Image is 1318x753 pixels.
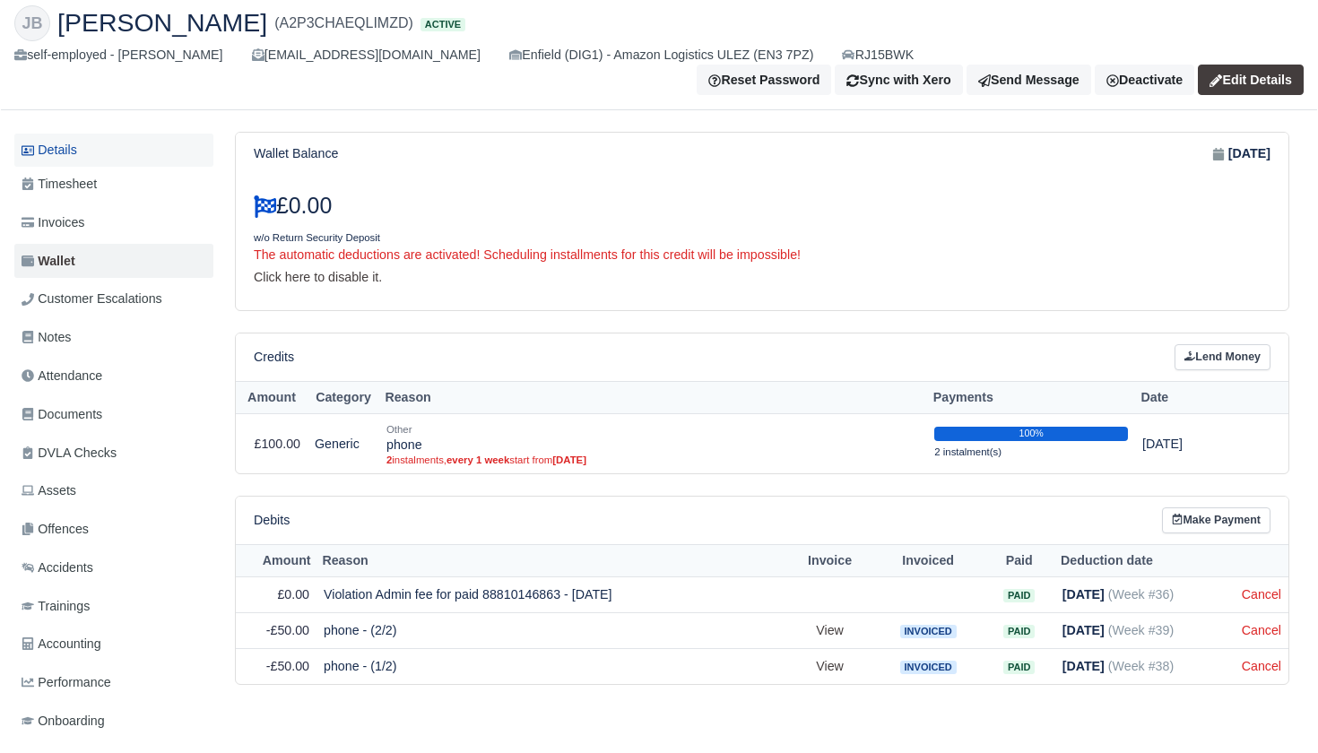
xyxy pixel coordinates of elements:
h6: Credits [254,350,294,365]
span: Invoices [22,212,84,233]
th: Reason [316,544,787,577]
span: DVLA Checks [22,443,117,463]
span: [PERSON_NAME] [57,10,267,35]
span: Accidents [22,558,93,578]
th: Date [1135,381,1252,414]
span: Accounting [22,634,101,654]
iframe: Chat Widget [1228,667,1318,753]
a: Lend Money [1175,344,1270,370]
h6: Debits [254,513,290,528]
th: Reason [379,381,927,414]
a: Accounting [14,627,213,662]
td: £100.00 [236,414,308,473]
button: Sync with Xero [835,65,962,95]
span: Documents [22,404,102,425]
a: Deactivate [1095,65,1194,95]
span: £0.00 [277,587,309,602]
span: Invoiced [900,661,957,674]
a: DVLA Checks [14,436,213,471]
strong: every 1 week [447,454,509,465]
span: Paid [1003,661,1035,674]
td: phone - (1/2) [316,648,787,683]
h6: Wallet Balance [254,146,338,161]
th: Paid [984,544,1055,577]
span: Invoiced [900,625,957,638]
th: Invoiced [873,544,984,577]
a: Click here to disable it. [254,270,382,284]
span: Notes [22,327,71,348]
span: Assets [22,480,76,501]
h6: The automatic deductions are activated! Scheduling installments for this credit will be impossible! [254,247,1270,263]
span: Timesheet [22,174,97,195]
span: (Week #36) [1108,587,1174,602]
div: self-employed - [PERSON_NAME] [14,45,223,65]
th: Payments [927,381,1135,414]
span: (Week #39) [1108,623,1174,637]
td: Generic [308,414,379,473]
strong: [DATE] [1062,659,1105,673]
span: Active [421,18,465,31]
small: w/o Return Security Deposit [254,232,380,243]
button: Reset Password [697,65,831,95]
a: Cancel [1242,623,1281,637]
span: Paid [1003,589,1035,602]
span: (A2P3CHAEQLIMZD) [274,13,413,34]
strong: 2 [386,454,392,465]
a: Attendance [14,359,213,394]
a: Invoices [14,205,213,240]
td: [DATE] [1135,414,1252,473]
strong: [DATE] [1062,623,1105,637]
a: Customer Escalations [14,281,213,316]
div: Enfield (DIG1) - Amazon Logistics ULEZ (EN3 7PZ) [509,45,813,65]
th: Category [308,381,379,414]
th: Deduction date [1055,544,1235,577]
a: View [816,623,844,637]
span: Performance [22,672,111,693]
div: [EMAIL_ADDRESS][DOMAIN_NAME] [252,45,481,65]
small: 2 instalment(s) [934,446,1002,457]
a: Assets [14,473,213,508]
a: Onboarding [14,704,213,739]
a: Cancel [1242,587,1281,602]
a: Accidents [14,550,213,585]
span: -£50.00 [266,623,309,637]
strong: [DATE] [1062,587,1105,602]
span: Onboarding [22,711,105,731]
a: Offences [14,512,213,547]
a: Details [14,134,213,167]
td: phone [379,414,927,473]
span: Offences [22,519,89,540]
strong: [DATE] [552,454,586,465]
a: Timesheet [14,167,213,202]
span: Trainings [22,596,90,617]
td: Violation Admin fee for paid 88810146863 - [DATE] [316,577,787,613]
a: RJ15BWK [842,45,914,65]
a: Cancel [1242,659,1281,673]
a: Edit Details [1198,65,1304,95]
div: JB [14,5,50,41]
span: Attendance [22,366,102,386]
a: Make Payment [1162,507,1270,533]
small: instalments, start from [386,454,920,466]
small: Other [386,424,412,435]
a: Notes [14,320,213,355]
a: Performance [14,665,213,700]
a: Wallet [14,244,213,279]
strong: [DATE] [1228,143,1270,164]
a: Send Message [967,65,1091,95]
th: Amount [236,544,316,577]
th: Invoice [787,544,873,577]
h3: £0.00 [254,193,749,220]
a: Documents [14,397,213,432]
a: Trainings [14,589,213,624]
a: View [816,659,844,673]
span: Paid [1003,625,1035,638]
div: 100% [934,427,1128,441]
td: phone - (2/2) [316,612,787,648]
span: Customer Escalations [22,289,162,309]
span: (Week #38) [1108,659,1174,673]
span: Wallet [22,251,75,272]
th: Amount [236,381,308,414]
